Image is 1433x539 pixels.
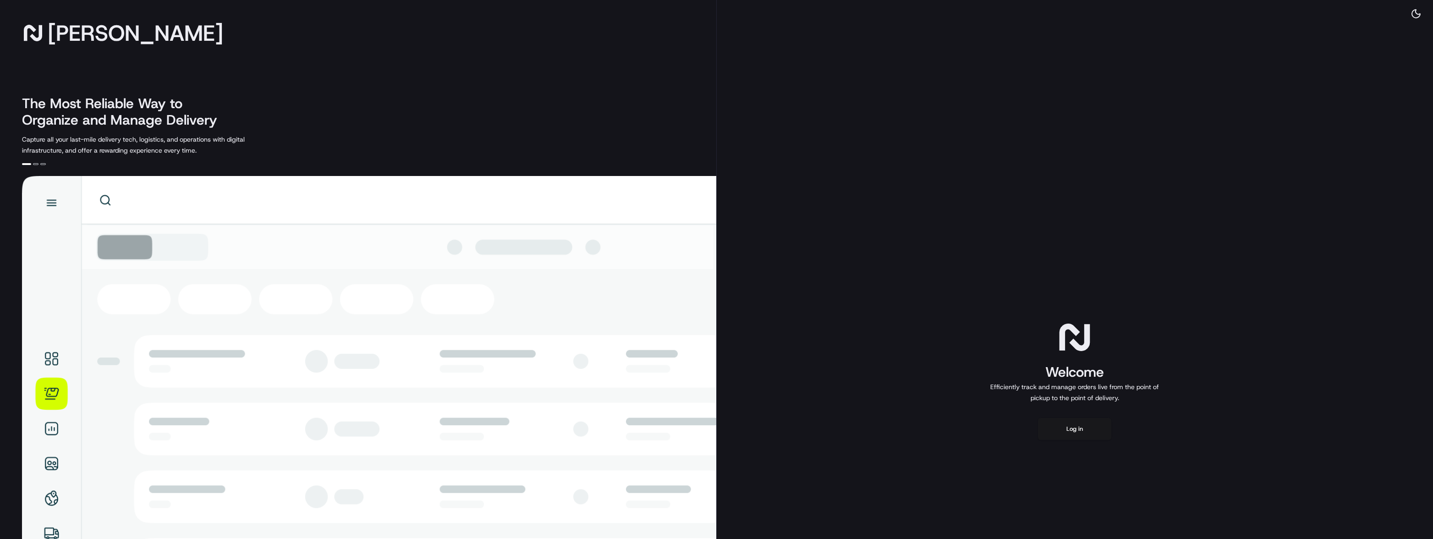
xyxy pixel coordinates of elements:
[48,24,223,42] span: [PERSON_NAME]
[1038,418,1111,440] button: Log in
[987,381,1163,403] p: Efficiently track and manage orders live from the point of pickup to the point of delivery.
[22,95,227,128] h2: The Most Reliable Way to Organize and Manage Delivery
[22,134,286,156] p: Capture all your last-mile delivery tech, logistics, and operations with digital infrastructure, ...
[987,363,1163,381] h1: Welcome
